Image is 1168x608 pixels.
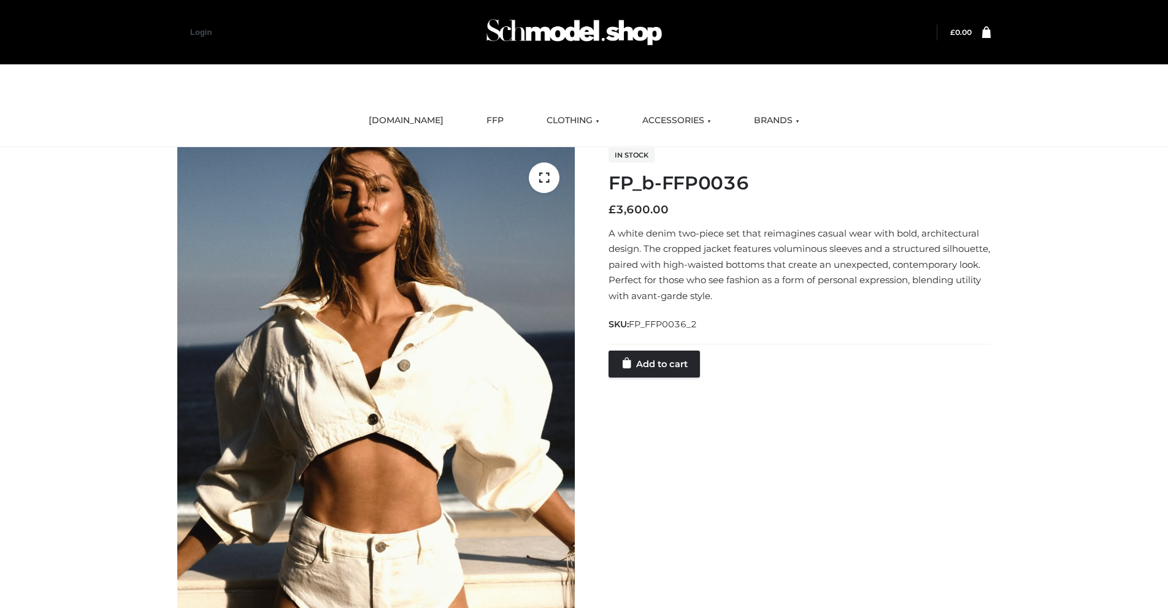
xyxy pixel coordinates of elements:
img: Schmodel Admin 964 [482,8,666,56]
a: Add to cart [609,351,700,378]
a: £0.00 [950,28,972,37]
bdi: 3,600.00 [609,203,669,216]
span: In stock [609,148,655,162]
bdi: 0.00 [950,28,972,37]
span: FP_FFP0036_2 [629,319,697,330]
a: [DOMAIN_NAME] [359,107,453,134]
a: FFP [477,107,513,134]
span: SKU: [609,317,698,332]
a: Login [190,28,212,37]
span: £ [609,203,616,216]
a: ACCESSORIES [633,107,720,134]
a: CLOTHING [537,107,609,134]
a: BRANDS [745,107,809,134]
h1: FP_b-FFP0036 [609,172,991,194]
p: A white denim two-piece set that reimagines casual wear with bold, architectural design. The crop... [609,226,991,304]
span: £ [950,28,955,37]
